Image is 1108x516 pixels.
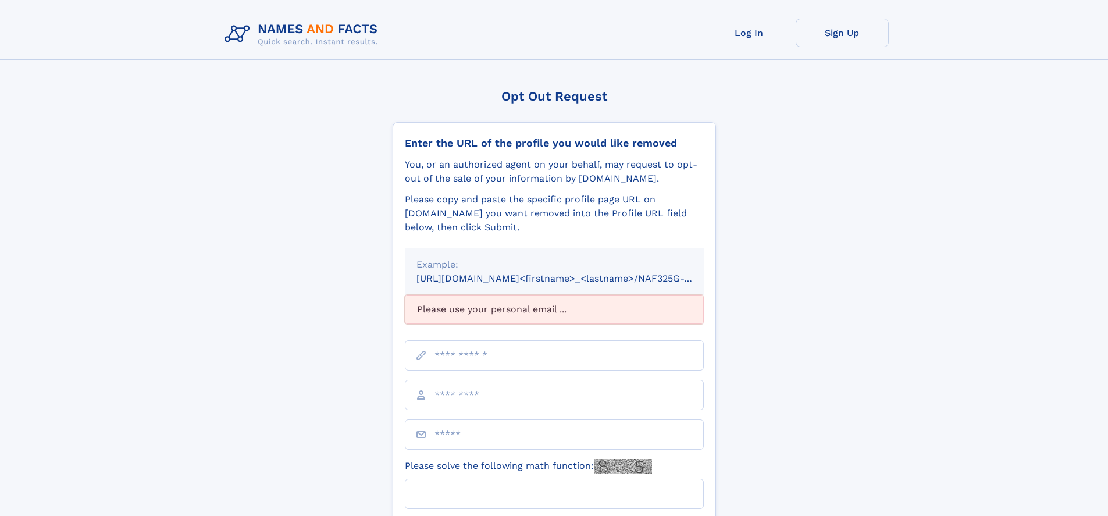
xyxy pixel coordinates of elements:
div: Please use your personal email ... [405,295,704,324]
img: Logo Names and Facts [220,19,387,50]
a: Log In [703,19,796,47]
div: Opt Out Request [393,89,716,104]
div: Example: [416,258,692,272]
small: [URL][DOMAIN_NAME]<firstname>_<lastname>/NAF325G-xxxxxxxx [416,273,726,284]
label: Please solve the following math function: [405,459,652,474]
div: Enter the URL of the profile you would like removed [405,137,704,150]
div: You, or an authorized agent on your behalf, may request to opt-out of the sale of your informatio... [405,158,704,186]
div: Please copy and paste the specific profile page URL on [DOMAIN_NAME] you want removed into the Pr... [405,193,704,234]
a: Sign Up [796,19,889,47]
